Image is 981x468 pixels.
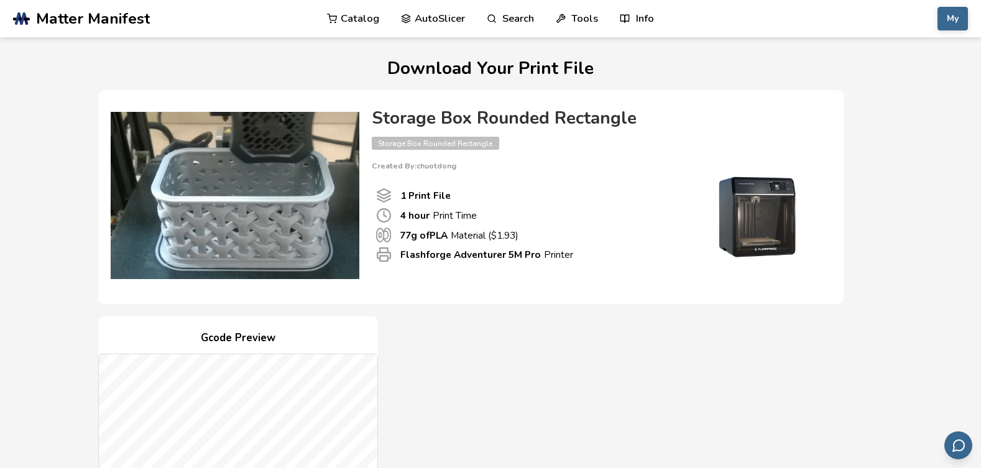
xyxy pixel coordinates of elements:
[400,248,573,261] p: Printer
[944,431,972,459] button: Send feedback via email
[36,10,150,27] span: Matter Manifest
[372,162,819,170] p: Created By: chuotdong
[400,248,541,261] b: Flashforge Adventurer 5M Pro
[98,59,883,78] h1: Download Your Print File
[372,109,819,128] h4: Storage Box Rounded Rectangle
[400,209,477,222] p: Print Time
[400,229,518,242] p: Material ($ 1.93 )
[695,170,819,264] img: Printer
[98,329,378,348] h4: Gcode Preview
[400,189,451,202] b: 1 Print File
[372,137,499,150] span: Storage Box Rounded Rectangle
[400,229,448,242] b: 77 g of PLA
[376,227,391,242] span: Material Used
[111,103,359,289] img: Product
[400,209,430,222] b: 4 hour
[376,247,392,262] span: Printer
[376,208,392,223] span: Print Time
[376,188,392,203] span: Number Of Print files
[937,7,968,30] button: My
